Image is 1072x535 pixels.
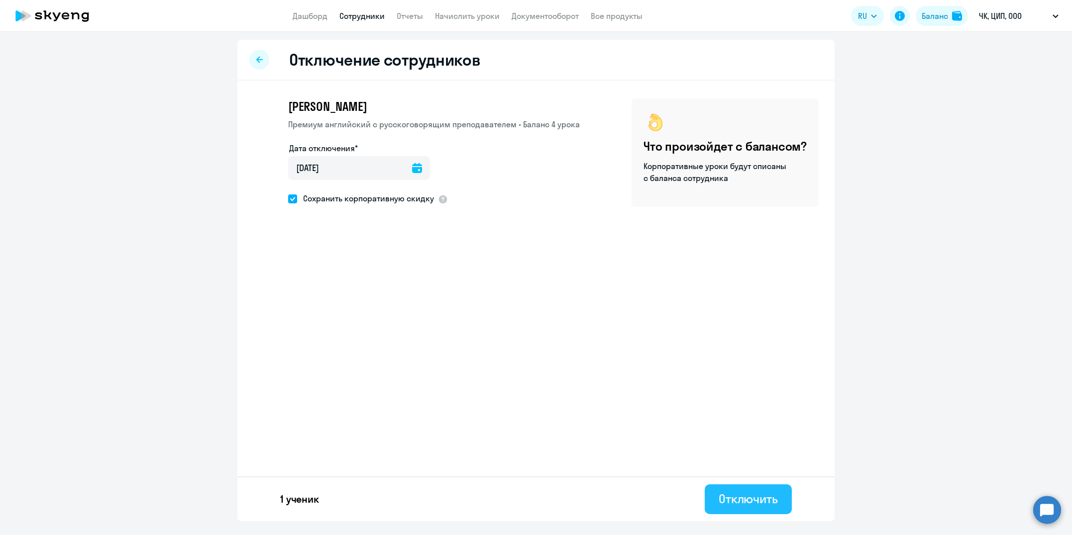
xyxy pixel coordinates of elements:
div: Отключить [719,491,778,507]
p: Премиум английский с русскоговорящим преподавателем • Баланс 4 урока [288,118,580,130]
img: balance [952,11,962,21]
img: ok [643,110,667,134]
div: Баланс [922,10,948,22]
h4: Что произойдет с балансом? [643,138,807,154]
span: [PERSON_NAME] [288,98,367,114]
a: Отчеты [397,11,423,21]
p: Корпоративные уроки будут списаны с баланса сотрудника [643,160,788,184]
a: Документооборот [512,11,579,21]
span: Сохранить корпоративную скидку [297,192,434,204]
button: RU [851,6,884,26]
h2: Отключение сотрудников [289,50,480,70]
span: RU [858,10,867,22]
input: дд.мм.гггг [288,156,430,180]
a: Начислить уроки [435,11,500,21]
p: 1 ученик [280,492,319,506]
a: Дашборд [293,11,327,21]
label: Дата отключения* [289,142,358,154]
p: ЧК, ЦИП, ООО [979,10,1022,22]
button: Отключить [705,484,792,514]
button: ЧК, ЦИП, ООО [974,4,1064,28]
button: Балансbalance [916,6,968,26]
a: Все продукты [591,11,643,21]
a: Сотрудники [339,11,385,21]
